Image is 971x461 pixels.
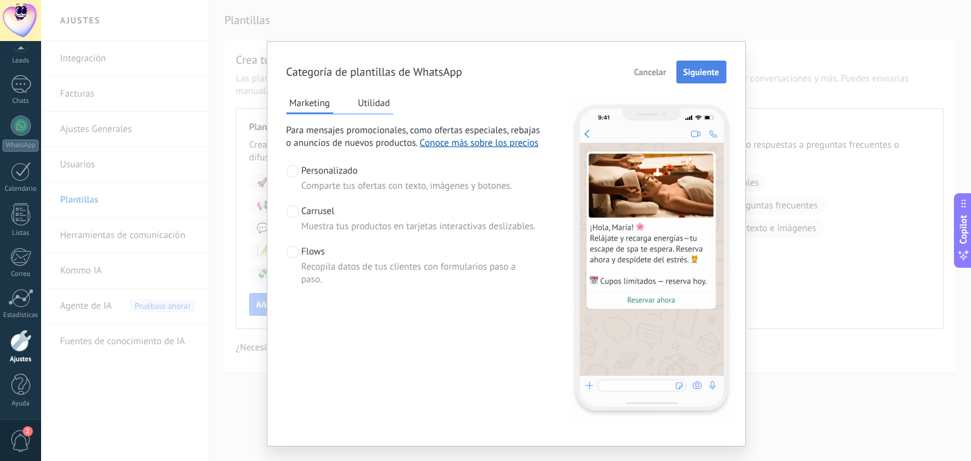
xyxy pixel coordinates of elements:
[683,68,719,76] span: Siguiente
[286,93,333,114] button: Marketing
[286,124,544,150] span: Para mensajes promocionales, como ofertas especiales, rebajas o anuncios de nuevos productos.
[302,261,539,286] span: Recopila datos de tus clientes con formularios paso a paso.
[302,165,358,177] span: Personalizado
[3,270,39,278] div: Correo
[957,215,970,244] span: Copilot
[3,140,39,152] div: WhatsApp
[676,61,726,83] button: Siguiente
[302,205,334,218] span: Carrusel
[355,93,393,112] button: Utilidad
[3,185,39,193] div: Calendario
[420,137,539,149] a: Conoce más sobre los precios
[302,246,325,258] span: Flows
[3,57,39,65] div: Leads
[3,311,39,320] div: Estadísticas
[23,426,33,436] span: 2
[3,229,39,237] div: Listas
[3,400,39,408] div: Ayuda
[302,180,513,193] span: Comparte tus ofertas con texto, imágenes y botones.
[3,356,39,364] div: Ajustes
[628,63,672,81] button: Cancelar
[286,64,463,80] span: Categoría de plantillas de WhatsApp
[3,97,39,105] div: Chats
[634,68,666,76] span: Cancelar
[302,220,536,233] span: Muestra tus productos en tarjetas interactivas deslizables.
